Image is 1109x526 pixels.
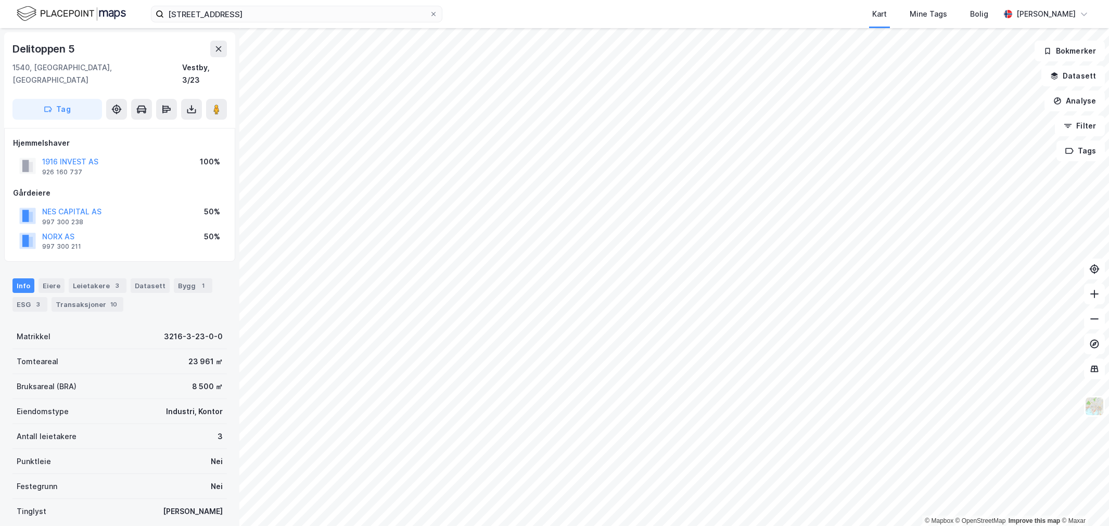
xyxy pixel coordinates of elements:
[13,137,226,149] div: Hjemmelshaver
[970,8,988,20] div: Bolig
[211,480,223,493] div: Nei
[174,278,212,293] div: Bygg
[1009,517,1060,524] a: Improve this map
[872,8,887,20] div: Kart
[166,405,223,418] div: Industri, Kontor
[112,280,122,291] div: 3
[1057,476,1109,526] div: Kontrollprogram for chat
[188,355,223,368] div: 23 961 ㎡
[1055,116,1105,136] button: Filter
[17,405,69,418] div: Eiendomstype
[17,505,46,518] div: Tinglyst
[33,299,43,310] div: 3
[17,455,51,468] div: Punktleie
[1085,396,1104,416] img: Z
[1041,66,1105,86] button: Datasett
[1035,41,1105,61] button: Bokmerker
[164,6,429,22] input: Søk på adresse, matrikkel, gårdeiere, leietakere eller personer
[218,430,223,443] div: 3
[200,156,220,168] div: 100%
[39,278,65,293] div: Eiere
[69,278,126,293] div: Leietakere
[17,330,50,343] div: Matrikkel
[198,280,208,291] div: 1
[955,517,1006,524] a: OpenStreetMap
[164,330,223,343] div: 3216-3-23-0-0
[17,380,77,393] div: Bruksareal (BRA)
[42,242,81,251] div: 997 300 211
[1044,91,1105,111] button: Analyse
[12,61,182,86] div: 1540, [GEOGRAPHIC_DATA], [GEOGRAPHIC_DATA]
[182,61,227,86] div: Vestby, 3/23
[42,218,83,226] div: 997 300 238
[13,187,226,199] div: Gårdeiere
[52,297,123,312] div: Transaksjoner
[17,430,77,443] div: Antall leietakere
[204,206,220,218] div: 50%
[17,480,57,493] div: Festegrunn
[211,455,223,468] div: Nei
[17,355,58,368] div: Tomteareal
[1016,8,1076,20] div: [PERSON_NAME]
[42,168,82,176] div: 926 160 737
[204,230,220,243] div: 50%
[12,297,47,312] div: ESG
[17,5,126,23] img: logo.f888ab2527a4732fd821a326f86c7f29.svg
[163,505,223,518] div: [PERSON_NAME]
[131,278,170,293] div: Datasett
[108,299,119,310] div: 10
[12,278,34,293] div: Info
[1057,476,1109,526] iframe: Chat Widget
[910,8,947,20] div: Mine Tags
[192,380,223,393] div: 8 500 ㎡
[12,99,102,120] button: Tag
[1056,140,1105,161] button: Tags
[925,517,953,524] a: Mapbox
[12,41,77,57] div: Delitoppen 5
